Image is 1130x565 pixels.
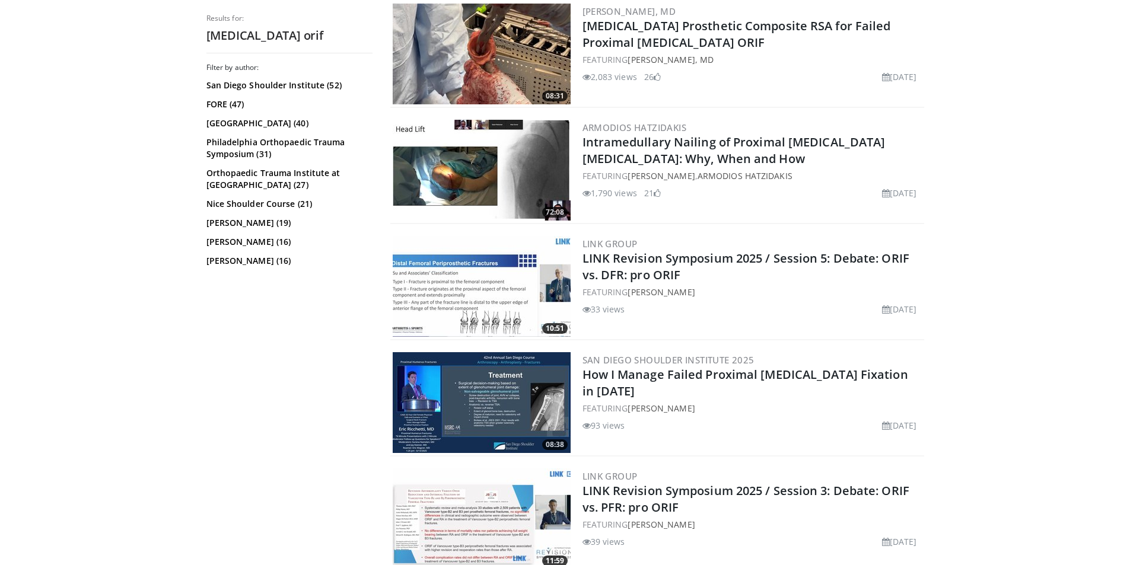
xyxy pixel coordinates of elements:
a: Nice Shoulder Course (21) [206,198,370,210]
a: 10:51 [393,236,571,337]
img: 396c6a47-3b7d-4d3c-a899-9817386b0f12.300x170_q85_crop-smart_upscale.jpg [393,236,571,337]
img: acec60d6-ee99-415c-8f35-ba1cd6fe6eb4.300x170_q85_crop-smart_upscale.jpg [393,352,571,453]
li: [DATE] [882,71,917,83]
div: FEATURING [582,518,922,531]
a: LINK Revision Symposium 2025 / Session 5: Debate: ORIF vs. DFR: pro ORIF [582,250,909,283]
span: 08:38 [542,439,568,450]
a: Armodios Hatzidakis [582,122,687,133]
li: 2,083 views [582,71,637,83]
a: FORE (47) [206,98,370,110]
a: Philadelphia Orthopaedic Trauma Symposium (31) [206,136,370,160]
a: [MEDICAL_DATA] Prosthetic Composite RSA for Failed Proximal [MEDICAL_DATA] ORIF [582,18,891,50]
li: [DATE] [882,303,917,315]
span: 10:51 [542,323,568,334]
div: FEATURING [582,402,922,414]
a: Armodios Hatzidakis [698,170,792,181]
a: 72:08 [393,120,571,221]
li: [DATE] [882,187,917,199]
div: FEATURING [582,53,922,66]
li: 26 [644,71,661,83]
a: [PERSON_NAME] [628,403,695,414]
li: [DATE] [882,419,917,432]
a: San Diego Shoulder Institute (52) [206,79,370,91]
a: 08:38 [393,352,571,453]
a: [PERSON_NAME] (19) [206,217,370,229]
a: [PERSON_NAME] [628,286,695,298]
li: 93 views [582,419,625,432]
a: [GEOGRAPHIC_DATA] (40) [206,117,370,129]
img: 34f0e030-b471-4ae4-81fd-14c7f896f936.300x170_q85_crop-smart_upscale.jpg [393,4,571,104]
div: FEATURING [582,286,922,298]
h2: [MEDICAL_DATA] orif [206,28,373,43]
a: [PERSON_NAME], MD [628,54,714,65]
li: 33 views [582,303,625,315]
a: [PERSON_NAME] [628,519,695,530]
li: 21 [644,187,661,199]
a: [PERSON_NAME] [628,170,695,181]
span: 72:08 [542,207,568,218]
h3: Filter by author: [206,63,373,72]
span: 08:31 [542,91,568,101]
a: LINK Group [582,238,638,250]
a: San Diego Shoulder Institute 2025 [582,354,755,366]
li: 39 views [582,535,625,548]
a: How I Manage Failed Proximal [MEDICAL_DATA] Fixation in [DATE] [582,366,908,399]
a: [PERSON_NAME] (16) [206,236,370,248]
a: [PERSON_NAME], MD [582,5,676,17]
a: LINK Revision Symposium 2025 / Session 3: Debate: ORIF vs. PFR: pro ORIF [582,483,909,515]
img: 2294a05c-9c78-43a3-be21-f98653b8503a.300x170_q85_crop-smart_upscale.jpg [393,120,571,221]
li: 1,790 views [582,187,637,199]
a: LINK Group [582,470,638,482]
li: [DATE] [882,535,917,548]
a: 08:31 [393,4,571,104]
a: Orthopaedic Trauma Institute at [GEOGRAPHIC_DATA] (27) [206,167,370,191]
div: FEATURING , [582,170,922,182]
a: [PERSON_NAME] (16) [206,255,370,267]
p: Results for: [206,14,373,23]
a: Intramedullary Nailing of Proximal [MEDICAL_DATA] [MEDICAL_DATA]: Why, When and How [582,134,886,167]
